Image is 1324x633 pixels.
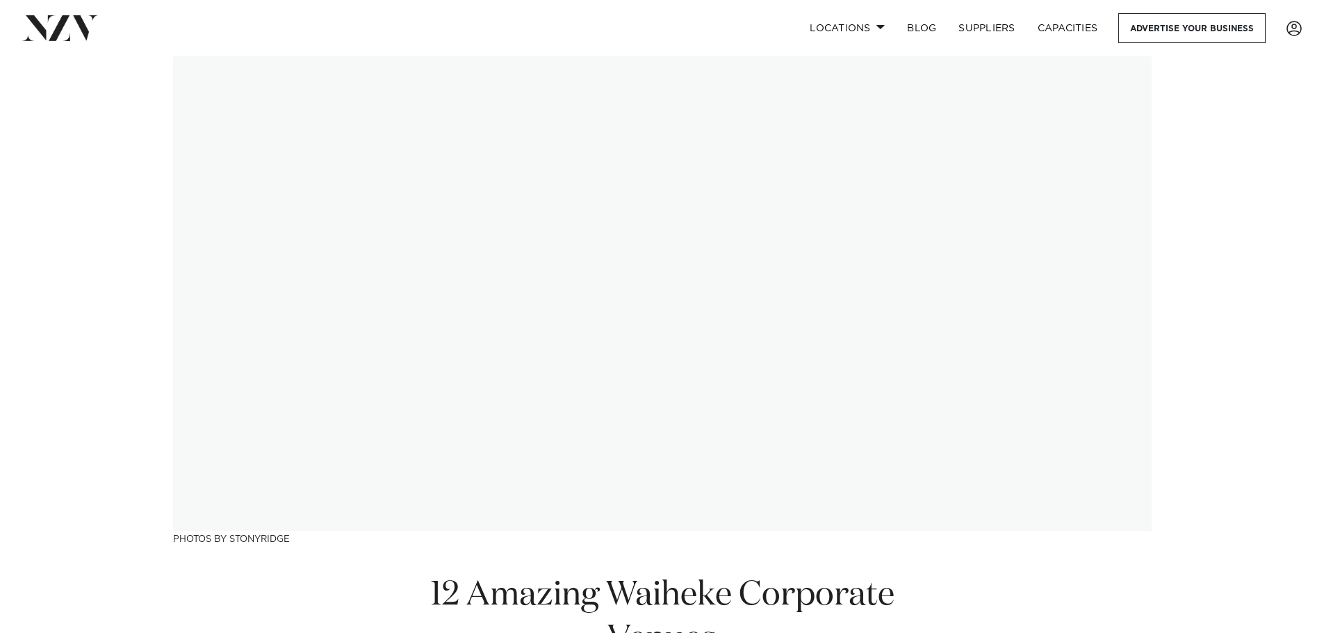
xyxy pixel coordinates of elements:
[1027,13,1109,43] a: Capacities
[173,531,1152,545] h3: Photos by Stonyridge
[799,13,896,43] a: Locations
[947,13,1026,43] a: SUPPLIERS
[22,15,98,40] img: nzv-logo.png
[1118,13,1266,43] a: Advertise your business
[896,13,947,43] a: BLOG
